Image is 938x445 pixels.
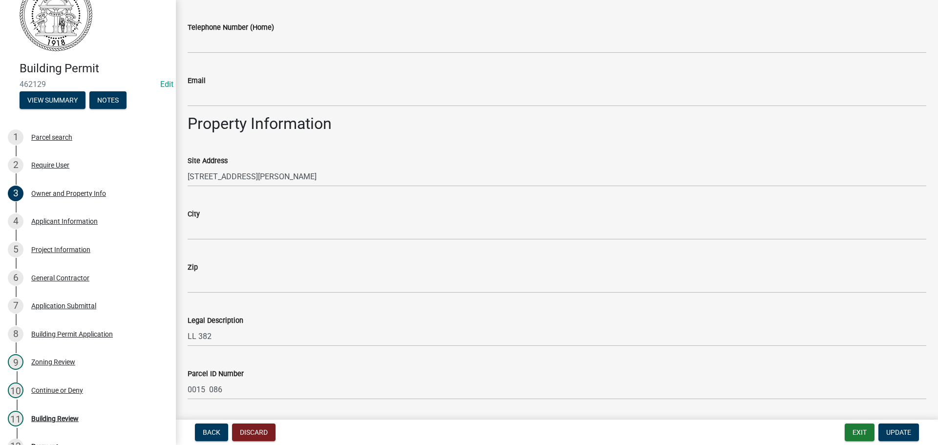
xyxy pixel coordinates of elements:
div: 11 [8,411,23,426]
button: Exit [845,424,874,441]
div: Continue or Deny [31,387,83,394]
div: 9 [8,354,23,370]
label: Email [188,78,206,85]
div: Building Permit Application [31,331,113,338]
label: Telephone Number (Home) [188,24,274,31]
div: Parcel search [31,134,72,141]
span: Update [886,428,911,436]
span: Back [203,428,220,436]
div: Require User [31,162,69,169]
div: 7 [8,298,23,314]
div: 3 [8,186,23,201]
div: Building Review [31,415,79,422]
wm-modal-confirm: Notes [89,97,127,105]
div: 5 [8,242,23,257]
div: Application Submittal [31,302,96,309]
label: Zip [188,264,198,271]
div: Project Information [31,246,90,253]
wm-modal-confirm: Summary [20,97,85,105]
div: Owner and Property Info [31,190,106,197]
span: 462129 [20,80,156,89]
wm-modal-confirm: Edit Application Number [160,80,173,89]
h2: Property Information [188,114,926,133]
div: Zoning Review [31,359,75,365]
div: Applicant Information [31,218,98,225]
div: 8 [8,326,23,342]
label: Parcel ID Number [188,371,244,378]
button: View Summary [20,91,85,109]
button: Notes [89,91,127,109]
a: Edit [160,80,173,89]
div: 4 [8,213,23,229]
button: Back [195,424,228,441]
label: Legal Description [188,318,243,324]
div: 6 [8,270,23,286]
div: 2 [8,157,23,173]
h4: Building Permit [20,62,168,76]
div: General Contractor [31,275,89,281]
label: Site Address [188,158,228,165]
div: 1 [8,129,23,145]
button: Update [878,424,919,441]
button: Discard [232,424,276,441]
div: 10 [8,382,23,398]
label: City [188,211,200,218]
